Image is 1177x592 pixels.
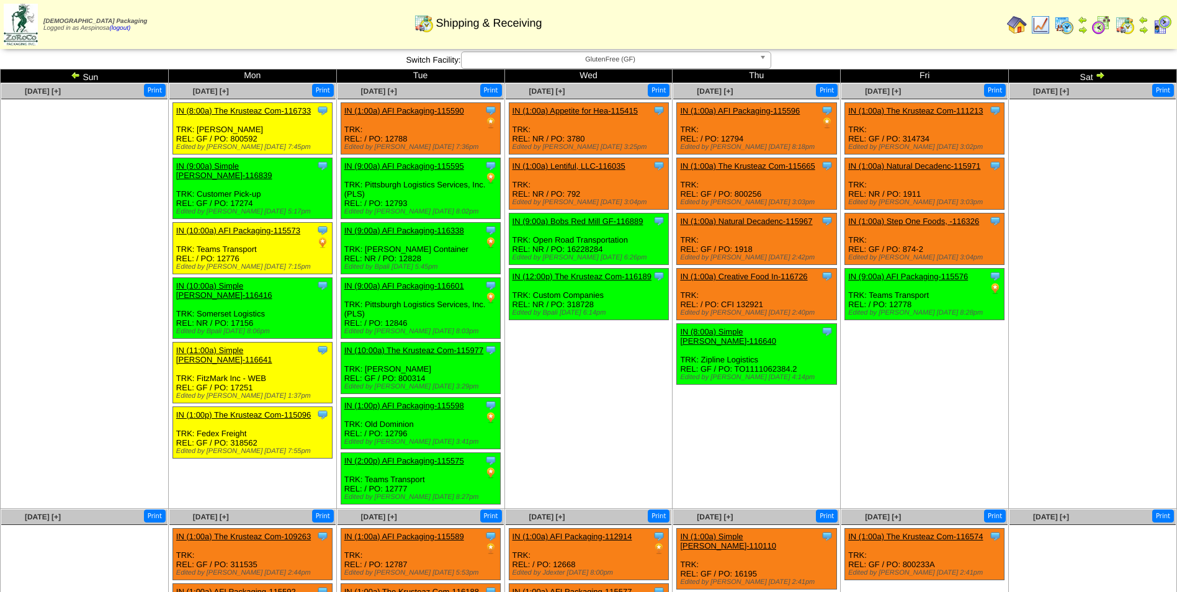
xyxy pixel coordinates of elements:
[480,84,502,97] button: Print
[176,532,311,541] a: IN (1:00a) The Krusteaz Com-109263
[344,106,464,115] a: IN (1:00a) AFI Packaging-115590
[485,454,497,467] img: Tooltip
[865,513,901,521] a: [DATE] [+]
[821,117,833,129] img: PO
[848,106,983,115] a: IN (1:00a) The Krusteaz Com-111213
[485,279,497,292] img: Tooltip
[821,215,833,227] img: Tooltip
[1,70,169,83] td: Sun
[341,529,500,580] div: TRK: REL: / PO: 12787
[848,254,1004,261] div: Edited by [PERSON_NAME] [DATE] 3:04pm
[845,213,1005,265] div: TRK: REL: GF / PO: 874-2
[344,493,500,501] div: Edited by [PERSON_NAME] [DATE] 8:27pm
[336,70,504,83] td: Tue
[480,509,502,522] button: Print
[436,17,542,30] span: Shipping & Receiving
[341,103,500,155] div: TRK: REL: / PO: 12788
[1078,25,1088,35] img: arrowright.gif
[848,199,1004,206] div: Edited by [PERSON_NAME] [DATE] 3:03pm
[504,70,673,83] td: Wed
[529,513,565,521] a: [DATE] [+]
[361,87,397,96] span: [DATE] [+]
[848,272,968,281] a: IN (9:00a) AFI Packaging-115576
[485,117,497,129] img: PO
[848,217,979,226] a: IN (1:00a) Step One Foods, -116326
[172,223,332,274] div: TRK: Teams Transport REL: / PO: 12776
[989,215,1001,227] img: Tooltip
[176,569,332,576] div: Edited by [PERSON_NAME] [DATE] 2:44pm
[673,70,841,83] td: Thu
[341,223,500,274] div: TRK: [PERSON_NAME] Container REL: NR / PO: 12828
[316,408,329,421] img: Tooltip
[989,159,1001,172] img: Tooltip
[653,215,665,227] img: Tooltip
[845,529,1005,580] div: TRK: REL: GF / PO: 800233A
[512,106,638,115] a: IN (1:00a) Appetite for Hea-115415
[697,87,733,96] span: [DATE] [+]
[989,104,1001,117] img: Tooltip
[172,103,332,155] div: TRK: [PERSON_NAME] REL: GF / PO: 800592
[4,4,38,45] img: zoroco-logo-small.webp
[485,236,497,249] img: PO
[653,104,665,117] img: Tooltip
[361,513,397,521] a: [DATE] [+]
[176,346,272,364] a: IN (11:00a) Simple [PERSON_NAME]-116641
[512,272,652,281] a: IN (12:00p) The Krusteaz Com-116189
[316,344,329,356] img: Tooltip
[172,407,332,459] div: TRK: Fedex Freight REL: GF / PO: 318562
[653,530,665,542] img: Tooltip
[344,281,464,290] a: IN (9:00a) AFI Packaging-116601
[509,269,668,320] div: TRK: Custom Companies REL: NR / PO: 318728
[467,52,754,67] span: GlutenFree (GF)
[680,578,836,586] div: Edited by [PERSON_NAME] [DATE] 2:41pm
[529,87,565,96] a: [DATE] [+]
[1091,15,1111,35] img: calendarblend.gif
[25,87,61,96] a: [DATE] [+]
[193,513,229,521] a: [DATE] [+]
[172,343,332,403] div: TRK: FitzMark Inc - WEB REL: GF / PO: 17251
[176,161,272,180] a: IN (9:00a) Simple [PERSON_NAME]-116839
[176,226,300,235] a: IN (10:00a) AFI Packaging-115573
[344,383,500,390] div: Edited by [PERSON_NAME] [DATE] 3:29pm
[512,217,643,226] a: IN (9:00a) Bobs Red Mill GF-116889
[509,529,668,580] div: TRK: REL: / PO: 12668
[677,213,836,265] div: TRK: REL: GF / PO: 1918
[144,84,166,97] button: Print
[1152,509,1174,522] button: Print
[341,158,500,219] div: TRK: Pittsburgh Logistics Services, Inc. (PLS) REL: / PO: 12793
[172,158,332,219] div: TRK: Customer Pick-up REL: GF / PO: 17274
[512,143,668,151] div: Edited by [PERSON_NAME] [DATE] 3:25pm
[316,224,329,236] img: Tooltip
[1033,87,1069,96] span: [DATE] [+]
[821,530,833,542] img: Tooltip
[341,453,500,505] div: TRK: Teams Transport REL: / PO: 12777
[1139,25,1148,35] img: arrowright.gif
[344,161,464,171] a: IN (9:00a) AFI Packaging-115595
[680,532,776,550] a: IN (1:00a) Simple [PERSON_NAME]-110110
[984,84,1006,97] button: Print
[680,106,800,115] a: IN (1:00a) AFI Packaging-115596
[1078,15,1088,25] img: arrowleft.gif
[653,270,665,282] img: Tooltip
[193,87,229,96] a: [DATE] [+]
[485,411,497,424] img: PO
[512,532,632,541] a: IN (1:00a) AFI Packaging-112914
[841,70,1009,83] td: Fri
[865,87,901,96] a: [DATE] [+]
[25,513,61,521] a: [DATE] [+]
[316,236,329,249] img: PO
[344,438,500,446] div: Edited by [PERSON_NAME] [DATE] 3:41pm
[680,327,776,346] a: IN (8:00a) Simple [PERSON_NAME]-116640
[680,161,815,171] a: IN (1:00a) The Krusteaz Com-115665
[176,143,332,151] div: Edited by [PERSON_NAME] [DATE] 7:45pm
[1152,15,1172,35] img: calendarcustomer.gif
[485,172,497,184] img: PO
[144,509,166,522] button: Print
[848,309,1004,316] div: Edited by [PERSON_NAME] [DATE] 8:28pm
[344,569,500,576] div: Edited by [PERSON_NAME] [DATE] 5:53pm
[316,159,329,172] img: Tooltip
[344,143,500,151] div: Edited by [PERSON_NAME] [DATE] 7:36pm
